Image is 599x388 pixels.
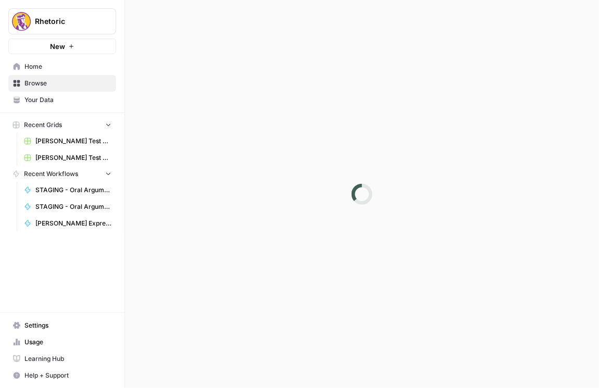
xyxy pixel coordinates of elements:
[24,95,111,105] span: Your Data
[24,371,111,380] span: Help + Support
[24,321,111,330] span: Settings
[50,41,65,52] span: New
[24,169,78,179] span: Recent Workflows
[8,58,116,75] a: Home
[8,367,116,384] button: Help + Support
[19,133,116,149] a: [PERSON_NAME] Test Workflow - Copilot Example Grid
[12,12,31,31] img: Rhetoric Logo
[35,153,111,162] span: [PERSON_NAME] Test Workflow - SERP Overview Grid
[24,79,111,88] span: Browse
[19,198,116,215] a: STAGING - Oral Argument - Style Grading (AIO)
[8,75,116,92] a: Browse
[8,92,116,108] a: Your Data
[35,219,111,228] span: [PERSON_NAME] Expression Conversion Tool
[35,185,111,195] span: STAGING - Oral Argument - Substance Grading (AIO)
[8,8,116,34] button: Workspace: Rhetoric
[8,117,116,133] button: Recent Grids
[8,39,116,54] button: New
[35,202,111,211] span: STAGING - Oral Argument - Style Grading (AIO)
[24,354,111,364] span: Learning Hub
[35,136,111,146] span: [PERSON_NAME] Test Workflow - Copilot Example Grid
[8,334,116,351] a: Usage
[19,215,116,232] a: [PERSON_NAME] Expression Conversion Tool
[24,337,111,347] span: Usage
[8,317,116,334] a: Settings
[24,62,111,71] span: Home
[19,149,116,166] a: [PERSON_NAME] Test Workflow - SERP Overview Grid
[8,351,116,367] a: Learning Hub
[19,182,116,198] a: STAGING - Oral Argument - Substance Grading (AIO)
[8,166,116,182] button: Recent Workflows
[24,120,62,130] span: Recent Grids
[35,16,98,27] span: Rhetoric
